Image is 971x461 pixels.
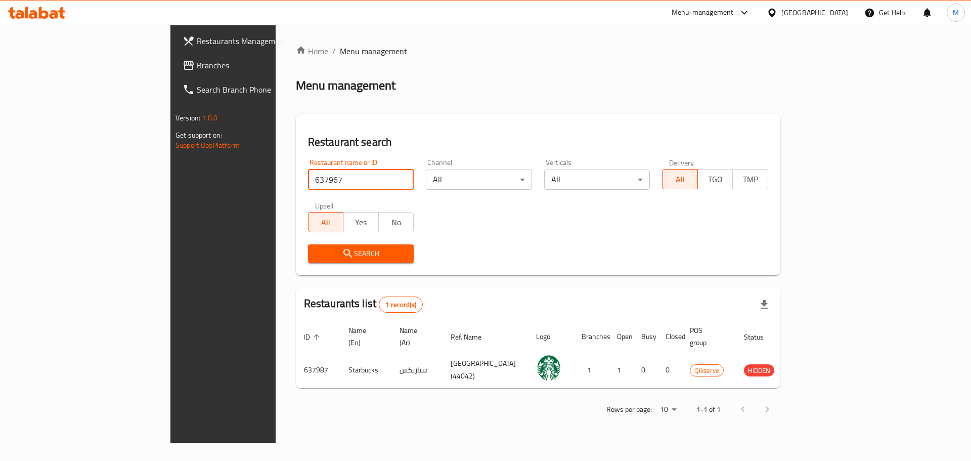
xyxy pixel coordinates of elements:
[175,129,222,142] span: Get support on:
[690,324,724,349] span: POS group
[696,403,721,416] p: 1-1 of 1
[662,169,698,189] button: All
[174,53,333,77] a: Branches
[308,212,344,232] button: All
[781,7,848,18] div: [GEOGRAPHIC_DATA]
[304,331,323,343] span: ID
[544,170,650,190] div: All
[202,111,217,124] span: 1.0.0
[383,215,410,230] span: No
[308,244,414,263] button: Search
[657,321,682,352] th: Closed
[606,403,652,416] p: Rows per page:
[391,352,443,388] td: ستاربكس
[609,321,633,352] th: Open
[633,321,657,352] th: Busy
[313,215,340,230] span: All
[656,402,680,417] div: Rows per page:
[573,352,609,388] td: 1
[304,296,423,313] h2: Restaurants list
[316,247,406,260] span: Search
[340,45,407,57] span: Menu management
[697,169,733,189] button: TGO
[752,292,776,317] div: Export file
[340,352,391,388] td: Starbucks
[174,29,333,53] a: Restaurants Management
[175,139,240,152] a: Support.OpsPlatform
[197,35,325,47] span: Restaurants Management
[609,352,633,388] td: 1
[343,212,379,232] button: Yes
[690,365,723,376] span: Qikserve
[332,45,336,57] li: /
[348,324,379,349] span: Name (En)
[443,352,528,388] td: [GEOGRAPHIC_DATA] (44042)
[308,170,414,190] input: Search for restaurant name or ID..
[657,352,682,388] td: 0
[379,300,422,310] span: 1 record(s)
[197,59,325,71] span: Branches
[744,364,774,376] div: HIDDEN
[451,331,495,343] span: Ref. Name
[732,169,768,189] button: TMP
[379,297,423,313] div: Total records count
[573,321,609,352] th: Branches
[744,331,777,343] span: Status
[744,365,774,376] span: HIDDEN
[296,77,395,94] h2: Menu management
[702,172,729,187] span: TGO
[667,172,694,187] span: All
[347,215,375,230] span: Yes
[669,159,694,166] label: Delivery
[378,212,414,232] button: No
[296,321,824,388] table: enhanced table
[737,172,764,187] span: TMP
[953,7,959,18] span: M
[633,352,657,388] td: 0
[197,83,325,96] span: Search Branch Phone
[672,7,734,19] div: Menu-management
[426,170,532,190] div: All
[308,135,768,150] h2: Restaurant search
[400,324,430,349] span: Name (Ar)
[175,111,200,124] span: Version:
[315,202,334,209] label: Upsell
[528,321,573,352] th: Logo
[536,355,561,381] img: Starbucks
[296,45,780,57] nav: breadcrumb
[174,77,333,102] a: Search Branch Phone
